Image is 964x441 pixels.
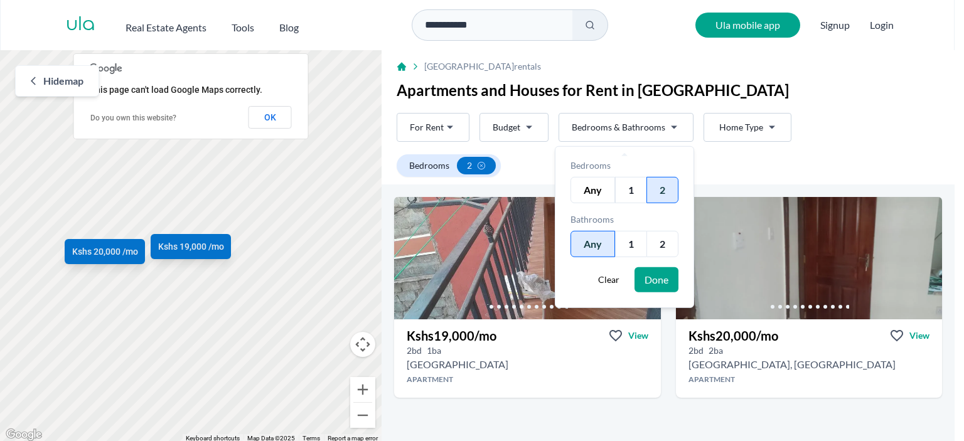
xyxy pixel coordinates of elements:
div: Any [570,231,615,257]
div: 1 [615,231,646,257]
div: 2 [646,231,678,257]
div: 2 [646,177,678,203]
span: Clear [598,274,619,286]
div: Bedrooms [570,159,678,172]
button: Done [635,267,678,292]
div: Bathrooms [570,213,678,226]
div: 1 [615,177,646,203]
div: Any [570,177,615,203]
